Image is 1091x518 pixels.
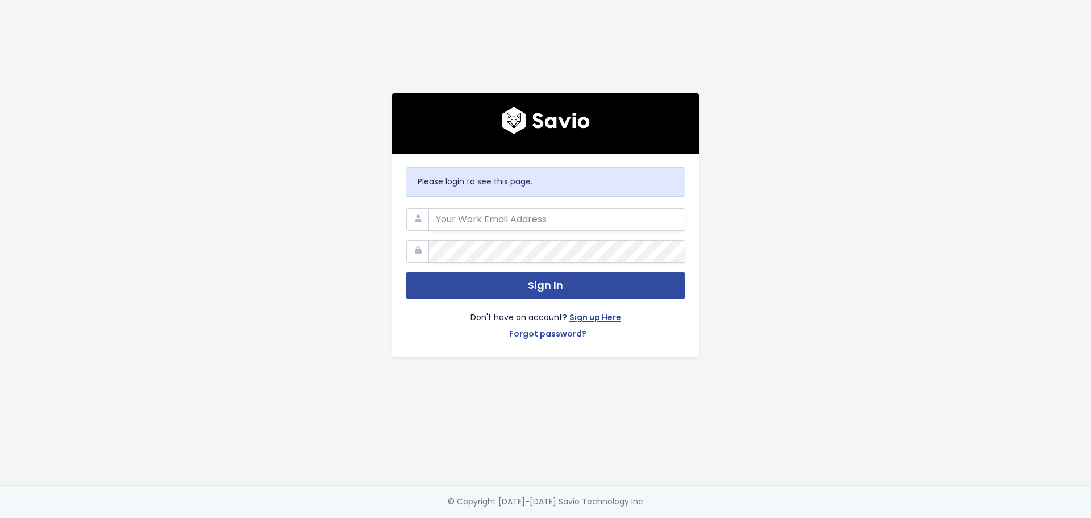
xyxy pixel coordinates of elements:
a: Forgot password? [509,327,586,343]
p: Please login to see this page. [418,175,673,189]
a: Sign up Here [569,310,621,327]
div: © Copyright [DATE]-[DATE] Savio Technology Inc [448,495,643,509]
div: Don't have an account? [406,299,685,343]
input: Your Work Email Address [428,208,685,231]
button: Sign In [406,272,685,300]
img: logo600x187.a314fd40982d.png [502,107,590,134]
